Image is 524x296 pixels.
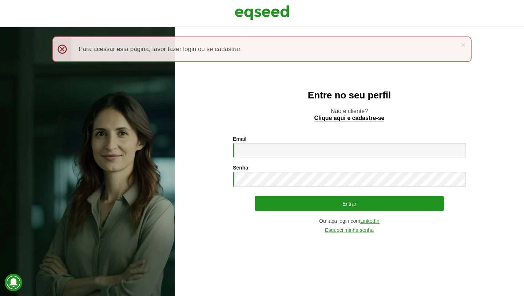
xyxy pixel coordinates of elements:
[325,227,374,233] a: Esqueci minha senha
[233,218,466,224] div: Ou faça login com
[233,136,246,141] label: Email
[255,196,444,211] button: Entrar
[189,108,509,121] p: Não é cliente?
[189,90,509,101] h2: Entre no seu perfil
[235,4,289,22] img: EqSeed Logo
[314,115,385,121] a: Clique aqui e cadastre-se
[52,36,472,62] div: Para acessar esta página, favor fazer login ou se cadastrar.
[233,165,248,170] label: Senha
[360,218,380,224] a: LinkedIn
[461,41,465,48] a: ×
